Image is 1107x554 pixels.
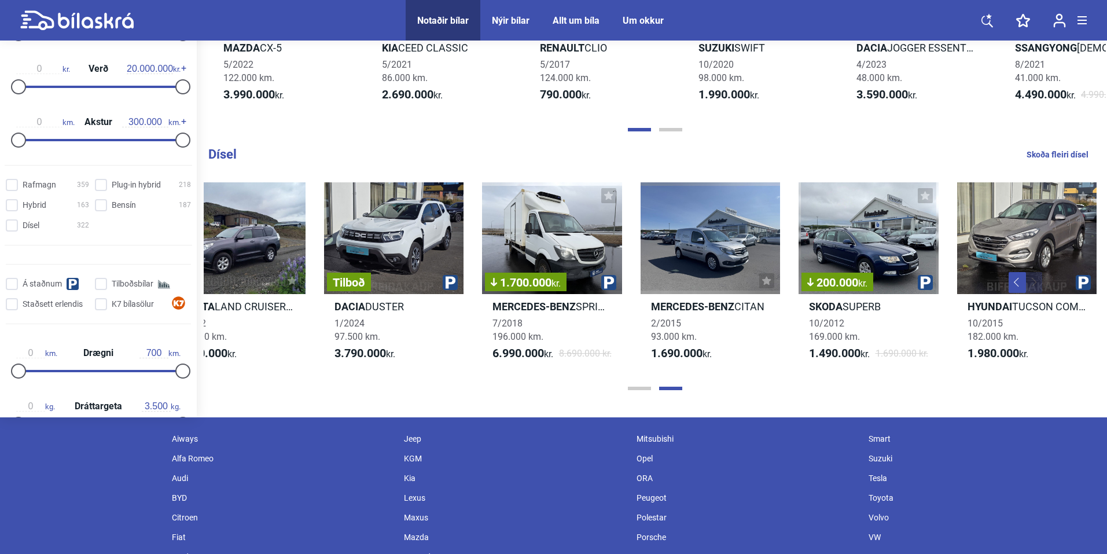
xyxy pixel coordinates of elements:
span: kr. [382,88,443,102]
button: Page 2 [659,128,682,131]
b: 1.990.000 [698,87,750,101]
span: kr. [16,64,70,74]
b: Mercedes-Benz [651,300,734,313]
a: TilboðDaciaDUSTER1/202497.500 km.3.790.000kr. [324,182,464,371]
div: Lexus [398,488,631,508]
span: 5/2022 122.000 km. [223,59,274,83]
span: km. [16,348,57,358]
span: Staðsett erlendis [23,298,83,310]
h2: SUPERB [799,300,939,313]
span: kr. [968,347,1028,361]
b: 1.490.000 [809,346,860,360]
span: kr. [698,88,759,102]
div: Mitsubishi [631,429,863,449]
span: 322 [77,219,89,232]
a: Nýir bílar [492,15,529,26]
b: Kia [382,42,398,54]
h2: CITAN [641,300,781,313]
img: user-login.svg [1053,13,1066,28]
b: Hyundai [968,300,1012,313]
span: 10/2020 98.000 km. [698,59,744,83]
span: Dráttargeta [72,402,125,411]
span: kr. [809,347,870,361]
span: Drægni [80,348,116,358]
div: Smart [863,429,1095,449]
b: Renault [540,42,584,54]
a: 200.000kr.SkodaSUPERB10/2012169.000 km.1.490.000kr.1.690.000 kr. [799,182,939,371]
b: 4.490.000 [1015,87,1066,101]
b: 3.590.000 [856,87,908,101]
b: Dacia [334,300,365,313]
a: Skoða fleiri dísel [1027,147,1088,162]
span: Verð [86,64,111,74]
span: kr. [540,88,591,102]
span: 163 [77,199,89,211]
h2: DUSTER [324,300,464,313]
span: kr. [127,64,181,74]
div: Citroen [166,508,399,527]
span: kg. [16,401,55,412]
span: Tilboðsbílar [112,278,153,290]
b: Suzuki [698,42,734,54]
a: HyundaiTUCSON COMFORT AWD10/2015182.000 km.1.980.000kr. [957,182,1097,371]
span: Akstur [82,118,115,127]
span: Á staðnum [23,278,62,290]
div: Porsche [631,527,863,547]
span: 359 [77,179,89,191]
span: kg. [142,401,181,412]
div: Kia [398,468,631,488]
div: Jeep [398,429,631,449]
div: Suzuki [863,449,1095,468]
h2: TUCSON COMFORT AWD [957,300,1097,313]
a: Um okkur [623,15,664,26]
b: Mercedes-Benz [492,300,576,313]
a: 1.700.000kr.Mercedes-BenzSPRINTER 513 KASSABÍLL7/2018196.000 km.6.990.000kr.8.690.000 kr. [482,182,622,371]
div: KGM [398,449,631,468]
span: kr. [176,347,237,361]
b: 3.990.000 [223,87,275,101]
span: km. [139,348,181,358]
h2: SPRINTER 513 KASSABÍLL [482,300,622,313]
span: 4/2023 48.000 km. [856,59,902,83]
div: VW [863,527,1095,547]
div: BYD [166,488,399,508]
div: Volvo [863,508,1095,527]
div: Peugeot [631,488,863,508]
a: Allt um bíla [553,15,600,26]
div: Audi [166,468,399,488]
h2: JOGGER ESSENTIAL [846,41,986,54]
div: Alfa Romeo [166,449,399,468]
span: Hybrid [23,199,46,211]
span: Tilboð [333,277,365,288]
span: 7/2018 196.000 km. [492,318,543,342]
h2: CX-5 [213,41,353,54]
h2: CLIO [529,41,670,54]
span: kr. [1015,88,1076,102]
div: Opel [631,449,863,468]
button: Next [1025,272,1042,293]
span: kr. [856,88,917,102]
span: km. [122,117,181,127]
span: 1.700.000 [491,277,561,288]
span: kr. [858,278,867,289]
span: 187 [179,199,191,211]
h2: CEED CLASSIC [372,41,512,54]
span: 5/2017 124.000 km. [540,59,591,83]
div: Maxus [398,508,631,527]
span: 10/2012 169.000 km. [809,318,860,342]
span: kr. [651,347,712,361]
span: kr. [551,278,561,289]
span: kr. [223,88,284,102]
div: ORA [631,468,863,488]
div: Fiat [166,527,399,547]
a: Notaðir bílar [417,15,469,26]
h2: SWIFT [688,41,828,54]
a: Mercedes-BenzCITAN2/201593.000 km.1.690.000kr. [641,182,781,371]
span: Dísel [23,219,39,232]
b: Mazda [223,42,260,54]
span: 218 [179,179,191,191]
